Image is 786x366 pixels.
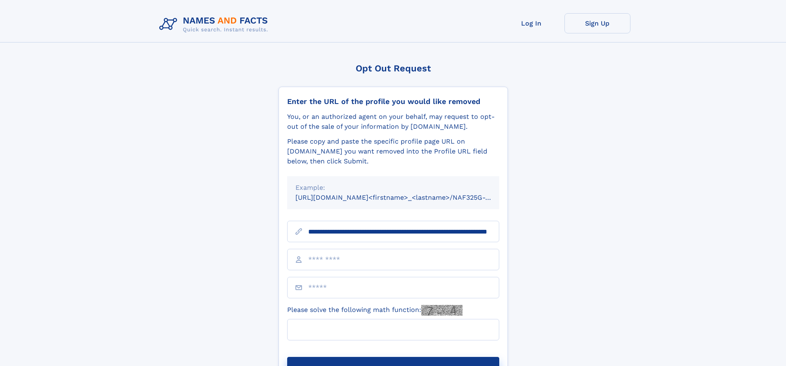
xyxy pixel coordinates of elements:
div: You, or an authorized agent on your behalf, may request to opt-out of the sale of your informatio... [287,112,499,132]
div: Please copy and paste the specific profile page URL on [DOMAIN_NAME] you want removed into the Pr... [287,137,499,166]
div: Enter the URL of the profile you would like removed [287,97,499,106]
label: Please solve the following math function: [287,305,463,316]
a: Sign Up [564,13,630,33]
img: Logo Names and Facts [156,13,275,35]
small: [URL][DOMAIN_NAME]<firstname>_<lastname>/NAF325G-xxxxxxxx [295,194,515,201]
a: Log In [498,13,564,33]
div: Example: [295,183,491,193]
div: Opt Out Request [279,63,508,73]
